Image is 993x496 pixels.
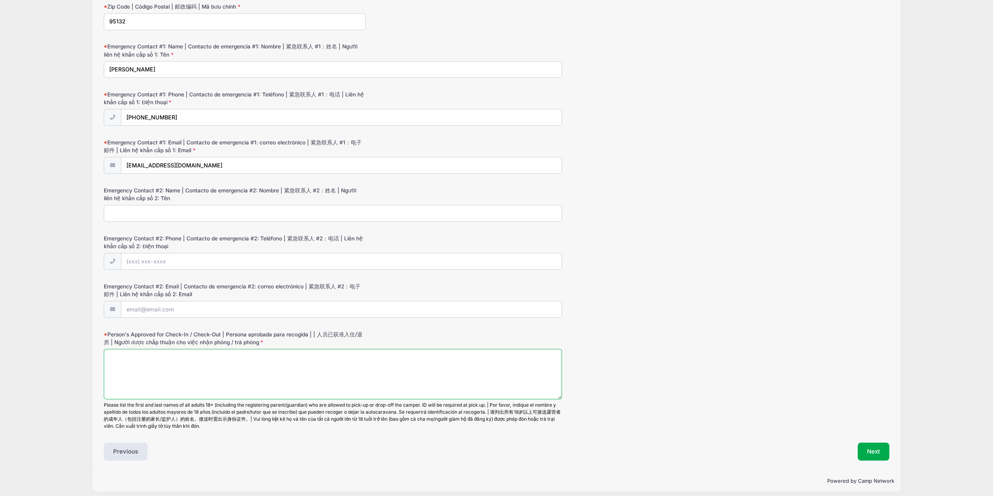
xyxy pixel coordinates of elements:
[104,13,366,30] input: xxxxx
[104,91,366,107] label: Emergency Contact #1: Phone | Contacto de emergencia #1: Teléfono | 紧急联系人 #1：电话 | Liên hệ khẩn cấ...
[104,43,366,59] label: Emergency Contact #1: Name | Contacto de emergencia #1: Nombre | 紧急联系人 #1：姓名 | Người liên hệ khẩn...
[99,477,894,485] p: Powered by Camp Network
[104,331,366,347] label: Person's Approved for Check-In / Check-Out | Persona aprobada para recogida | | 人员已获准入住/退房 | Ngườ...
[104,402,562,430] div: Please list the first and last names of all adults 18+ (including the registering parent/guardian...
[121,253,562,270] input: (xxx) xxx-xxxx
[104,235,366,251] label: Emergency Contact #2: Phone | Contacto de emergencia #2: Teléfono | 紧急联系人 #2：电话 | Liên hệ khẩn cấ...
[104,283,366,299] label: Emergency Contact #2: Email | Contacto de emergencia #2: correo electrónico | 紧急联系人 #2：电子邮件 | Liê...
[104,187,366,203] label: Emergency Contact #2: Name | Contacto de emergencia #2: Nombre | 紧急联系人 #2：姓名 | Người liên hệ khẩn...
[104,3,366,11] label: Zip Code | Código Postal | 邮政编码 | Mã bưu chính
[121,109,562,126] input: (xxx) xxx-xxxx
[858,443,889,460] button: Next
[121,301,562,318] input: email@email.com
[121,157,562,174] input: email@email.com
[104,443,147,460] button: Previous
[104,139,366,155] label: Emergency Contact #1: Email | Contacto de emergencia #1: correo electrónico | 紧急联系人 #1：电子邮件 | Liê...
